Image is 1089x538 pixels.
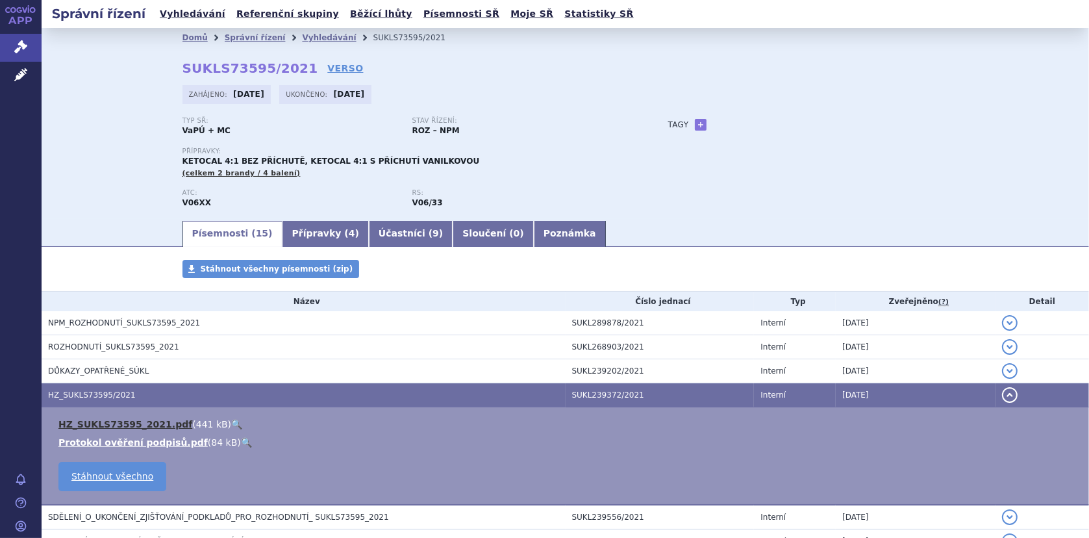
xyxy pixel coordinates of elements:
[560,5,637,23] a: Statistiky SŘ
[286,89,330,99] span: Ukončeno:
[760,318,786,327] span: Interní
[58,437,208,448] a: Protokol ověření podpisů.pdf
[48,391,136,400] span: HZ_SUKLS73595/2021
[58,419,192,429] a: HZ_SUKLS73595_2021.pdf
[232,5,343,23] a: Referenční skupiny
[182,60,318,76] strong: SUKLS73595/2021
[836,383,995,407] td: [DATE]
[760,342,786,352] span: Interní
[211,437,237,448] span: 84 kB
[346,5,416,23] a: Běžící lhůty
[760,391,786,400] span: Interní
[938,298,949,307] abbr: (?)
[566,292,755,311] th: Číslo jednací
[241,437,252,448] a: 🔍
[231,419,242,429] a: 🔍
[189,89,230,99] span: Zahájeno:
[182,169,301,177] span: (celkem 2 brandy / 4 balení)
[453,221,533,247] a: Sloučení (0)
[412,189,629,197] p: RS:
[836,505,995,530] td: [DATE]
[302,33,356,42] a: Vyhledávání
[369,221,453,247] a: Účastníci (9)
[754,292,836,311] th: Typ
[42,5,156,23] h2: Správní řízení
[695,119,707,131] a: +
[412,198,443,207] strong: ketogenní výživa
[58,462,166,491] a: Stáhnout všechno
[995,292,1089,311] th: Detail
[836,335,995,359] td: [DATE]
[282,221,369,247] a: Přípravky (4)
[233,90,264,99] strong: [DATE]
[182,147,642,155] p: Přípravky:
[419,5,503,23] a: Písemnosti SŘ
[412,117,629,125] p: Stav řízení:
[225,33,286,42] a: Správní řízení
[182,117,399,125] p: Typ SŘ:
[566,311,755,335] td: SUKL289878/2021
[507,5,557,23] a: Moje SŘ
[836,292,995,311] th: Zveřejněno
[373,28,462,47] li: SUKLS73595/2021
[668,117,689,133] h3: Tagy
[566,505,755,530] td: SUKL239556/2021
[1002,387,1018,403] button: detail
[432,228,439,238] span: 9
[42,292,566,311] th: Název
[760,366,786,376] span: Interní
[349,228,355,238] span: 4
[1002,509,1018,525] button: detail
[48,366,149,376] span: DŮKAZY_OPATŘENÉ_SÚKL
[48,342,179,352] span: ROZHODNUTÍ_SUKLS73595_2021
[412,126,460,135] strong: ROZ – NPM
[182,189,399,197] p: ATC:
[201,264,353,274] span: Stáhnout všechny písemnosti (zip)
[836,359,995,383] td: [DATE]
[182,33,208,42] a: Domů
[566,335,755,359] td: SUKL268903/2021
[182,157,480,166] span: KETOCAL 4:1 BEZ PŘÍCHUTĚ, KETOCAL 4:1 S PŘÍCHUTÍ VANILKOVOU
[48,513,389,522] span: SDĚLENÍ_O_UKONČENÍ_ZJIŠŤOVÁNÍ_PODKLADŮ_PRO_ROZHODNUTÍ_ SUKLS73595_2021
[566,359,755,383] td: SUKL239202/2021
[566,383,755,407] td: SUKL239372/2021
[514,228,520,238] span: 0
[182,260,360,278] a: Stáhnout všechny písemnosti (zip)
[534,221,606,247] a: Poznámka
[58,436,1076,449] li: ( )
[333,90,364,99] strong: [DATE]
[760,513,786,522] span: Interní
[182,221,282,247] a: Písemnosti (15)
[256,228,268,238] span: 15
[48,318,200,327] span: NPM_ROZHODNUTÍ_SUKLS73595_2021
[327,62,363,75] a: VERSO
[1002,363,1018,379] button: detail
[196,419,228,429] span: 441 kB
[1002,315,1018,331] button: detail
[182,198,212,207] strong: POTRAVINY PRO ZVLÁŠTNÍ LÉKAŘSKÉ ÚČELY (PZLÚ) (ČESKÁ ATC SKUPINA)
[156,5,229,23] a: Vyhledávání
[182,126,231,135] strong: VaPÚ + MC
[1002,339,1018,355] button: detail
[836,311,995,335] td: [DATE]
[58,418,1076,431] li: ( )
